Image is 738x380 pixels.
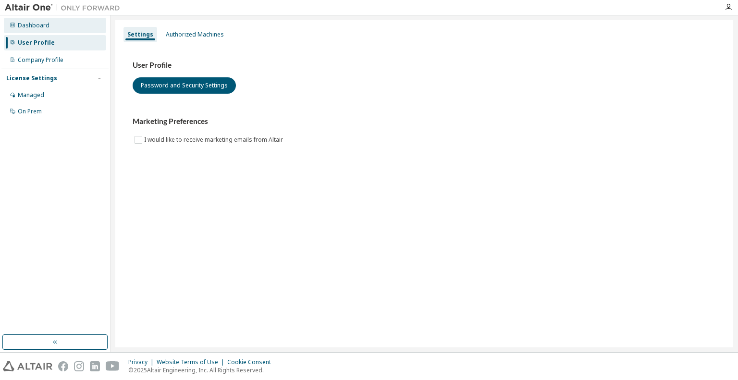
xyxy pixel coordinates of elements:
label: I would like to receive marketing emails from Altair [144,134,285,146]
div: Settings [127,31,153,38]
h3: User Profile [133,61,716,70]
div: User Profile [18,39,55,47]
div: On Prem [18,108,42,115]
img: Altair One [5,3,125,12]
h3: Marketing Preferences [133,117,716,126]
div: License Settings [6,74,57,82]
div: Website Terms of Use [157,358,227,366]
img: instagram.svg [74,361,84,371]
img: linkedin.svg [90,361,100,371]
div: Dashboard [18,22,49,29]
button: Password and Security Settings [133,77,236,94]
div: Managed [18,91,44,99]
div: Privacy [128,358,157,366]
div: Authorized Machines [166,31,224,38]
p: © 2025 Altair Engineering, Inc. All Rights Reserved. [128,366,277,374]
img: altair_logo.svg [3,361,52,371]
img: facebook.svg [58,361,68,371]
div: Company Profile [18,56,63,64]
img: youtube.svg [106,361,120,371]
div: Cookie Consent [227,358,277,366]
